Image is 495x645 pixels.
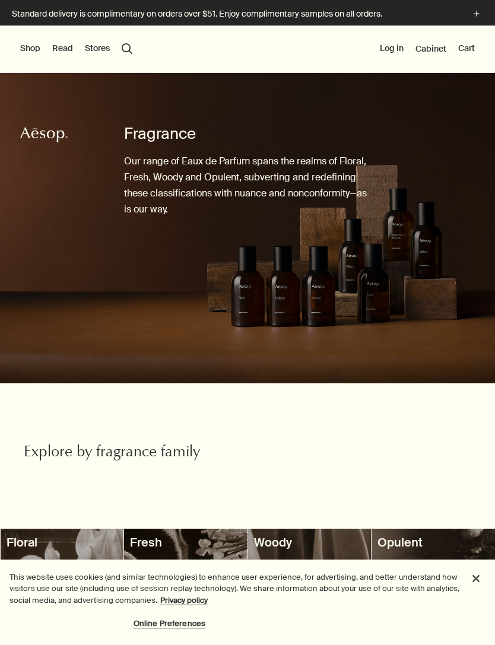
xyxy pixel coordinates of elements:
h3: Fresh [130,535,242,551]
h3: Floral [7,535,118,551]
button: Cart [458,43,475,55]
button: Open search [122,43,132,54]
button: Read [52,43,73,55]
h2: Explore by fragrance family [24,443,247,463]
svg: Aesop [20,126,68,144]
button: Online Preferences, Opens the preference center dialog [132,612,207,636]
p: Standard delivery is complimentary on orders over $51. Enjoy complimentary samples on all orders. [12,8,458,20]
h3: Opulent [377,535,489,551]
p: Our range of Eaux de Parfum spans the realms of Floral, Fresh, Woody and Opulent, subverting and ... [124,153,372,218]
nav: primary [20,26,132,73]
a: Cabinet [415,43,446,54]
button: Log in [380,43,404,55]
nav: supplementary [380,26,475,73]
h3: Woody [254,535,366,551]
button: Stores [85,43,110,55]
a: Aesop [17,123,71,150]
button: Standard delivery is complimentary on orders over $51. Enjoy complimentary samples on all orders. [12,7,483,21]
button: Shop [20,43,40,55]
a: More information about your privacy, opens in a new tab [160,595,208,605]
div: This website uses cookies (and similar technologies) to enhance user experience, for advertising,... [9,571,461,606]
button: Close [463,565,489,592]
h1: Fragrance [124,123,372,144]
